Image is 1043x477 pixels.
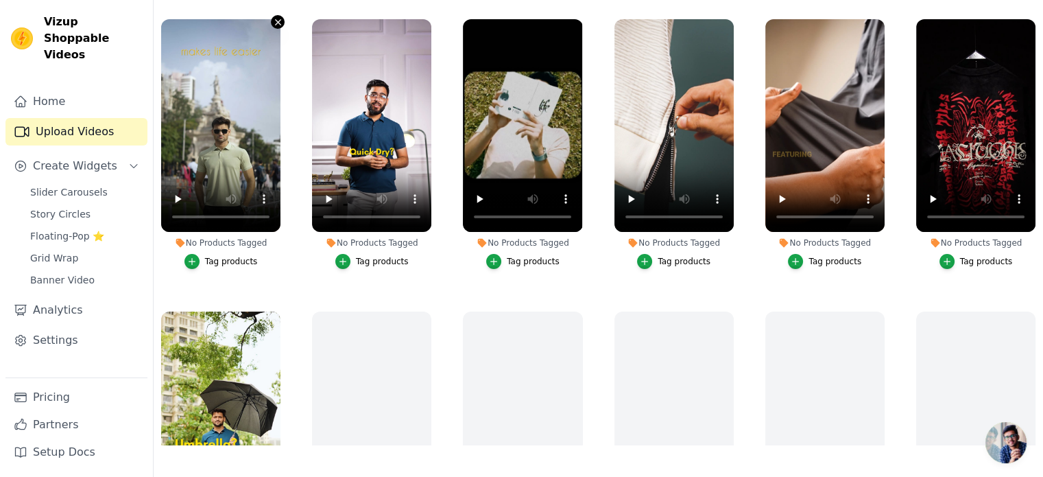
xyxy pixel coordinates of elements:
[939,254,1013,269] button: Tag products
[205,256,258,267] div: Tag products
[30,273,95,287] span: Banner Video
[788,254,861,269] button: Tag products
[30,251,78,265] span: Grid Wrap
[30,229,104,243] span: Floating-Pop ⭐
[184,254,258,269] button: Tag products
[5,439,147,466] a: Setup Docs
[22,205,147,224] a: Story Circles
[312,237,431,248] div: No Products Tagged
[30,185,108,199] span: Slider Carousels
[808,256,861,267] div: Tag products
[5,384,147,411] a: Pricing
[30,207,91,221] span: Story Circles
[463,237,582,248] div: No Products Tagged
[5,118,147,146] a: Upload Videos
[916,237,1035,248] div: No Products Tagged
[11,27,33,49] img: Vizup
[5,327,147,354] a: Settings
[22,183,147,202] a: Slider Carousels
[161,237,280,248] div: No Products Tagged
[985,422,1027,463] a: Open chat
[5,296,147,324] a: Analytics
[486,254,560,269] button: Tag products
[271,15,285,29] button: Video Delete
[22,270,147,290] a: Banner Video
[658,256,710,267] div: Tag products
[44,14,142,63] span: Vizup Shoppable Videos
[960,256,1013,267] div: Tag products
[507,256,560,267] div: Tag products
[765,237,885,248] div: No Products Tagged
[33,158,117,174] span: Create Widgets
[5,152,147,180] button: Create Widgets
[5,88,147,115] a: Home
[637,254,710,269] button: Tag products
[22,226,147,246] a: Floating-Pop ⭐
[614,237,734,248] div: No Products Tagged
[356,256,409,267] div: Tag products
[335,254,409,269] button: Tag products
[5,411,147,439] a: Partners
[22,248,147,268] a: Grid Wrap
